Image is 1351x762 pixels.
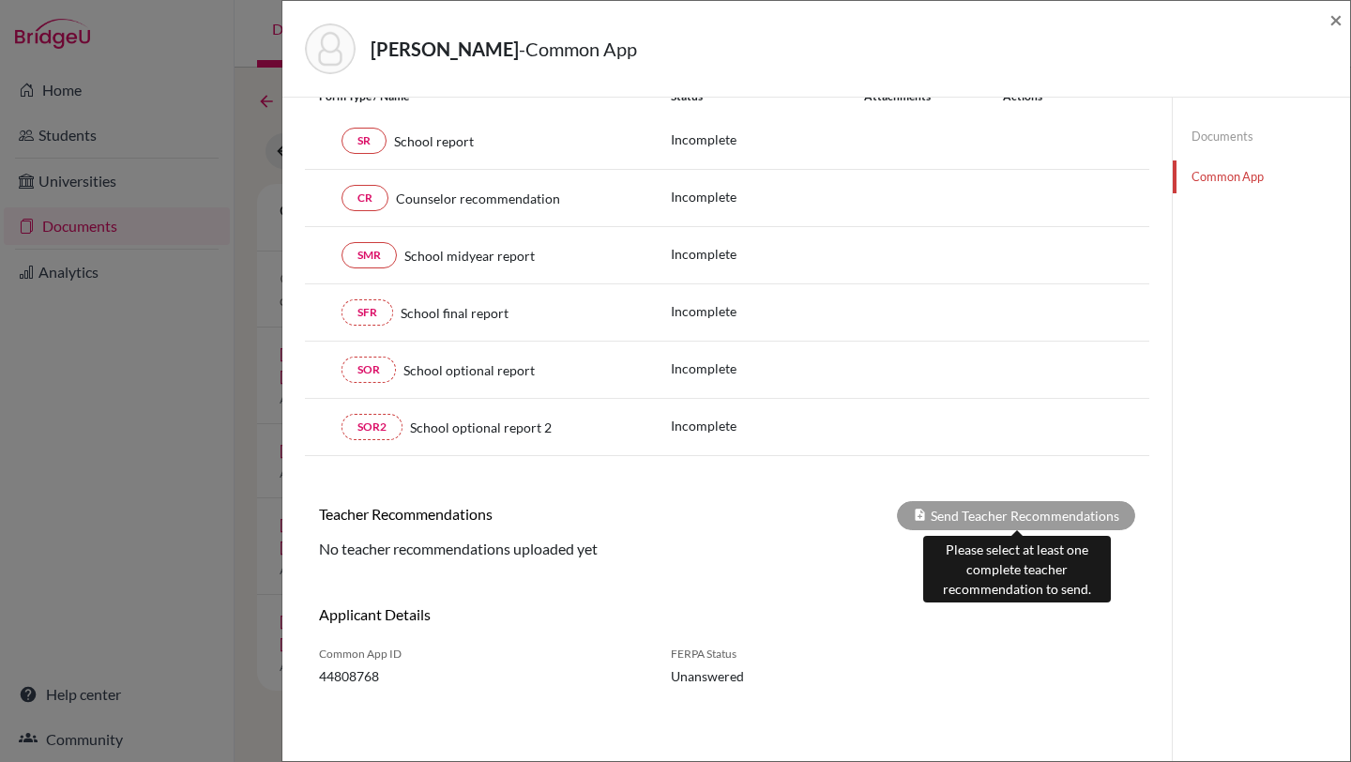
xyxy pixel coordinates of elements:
p: Incomplete [671,130,864,149]
div: Attachments [864,88,980,105]
a: Documents [1173,120,1350,153]
span: Common App ID [319,646,643,663]
button: Close [1329,8,1343,31]
span: FERPA Status [671,646,854,663]
a: SR [342,128,387,154]
span: - Common App [519,38,637,60]
a: SOR [342,357,396,383]
div: No teacher recommendations uploaded yet [305,538,1149,560]
p: Incomplete [671,244,864,264]
p: Incomplete [671,301,864,321]
span: School optional report [403,360,535,380]
span: 44808768 [319,666,643,686]
span: Counselor recommendation [396,189,560,208]
div: Please select at least one complete teacher recommendation to send. [923,536,1111,602]
p: Incomplete [671,416,864,435]
a: Common App [1173,160,1350,193]
p: Incomplete [671,187,864,206]
span: School final report [401,303,509,323]
a: SFR [342,299,393,326]
p: Incomplete [671,358,864,378]
div: Actions [980,88,1097,105]
strong: [PERSON_NAME] [371,38,519,60]
span: School midyear report [404,246,535,266]
a: CR [342,185,388,211]
span: Unanswered [671,666,854,686]
a: SOR2 [342,414,402,440]
span: School report [394,131,474,151]
div: Form Type / Name [305,88,657,105]
h6: Teacher Recommendations [305,505,727,523]
h6: Applicant Details [319,605,713,623]
a: SMR [342,242,397,268]
div: Send Teacher Recommendations [897,501,1135,530]
span: × [1329,6,1343,33]
div: Status [671,88,864,105]
span: School optional report 2 [410,418,552,437]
